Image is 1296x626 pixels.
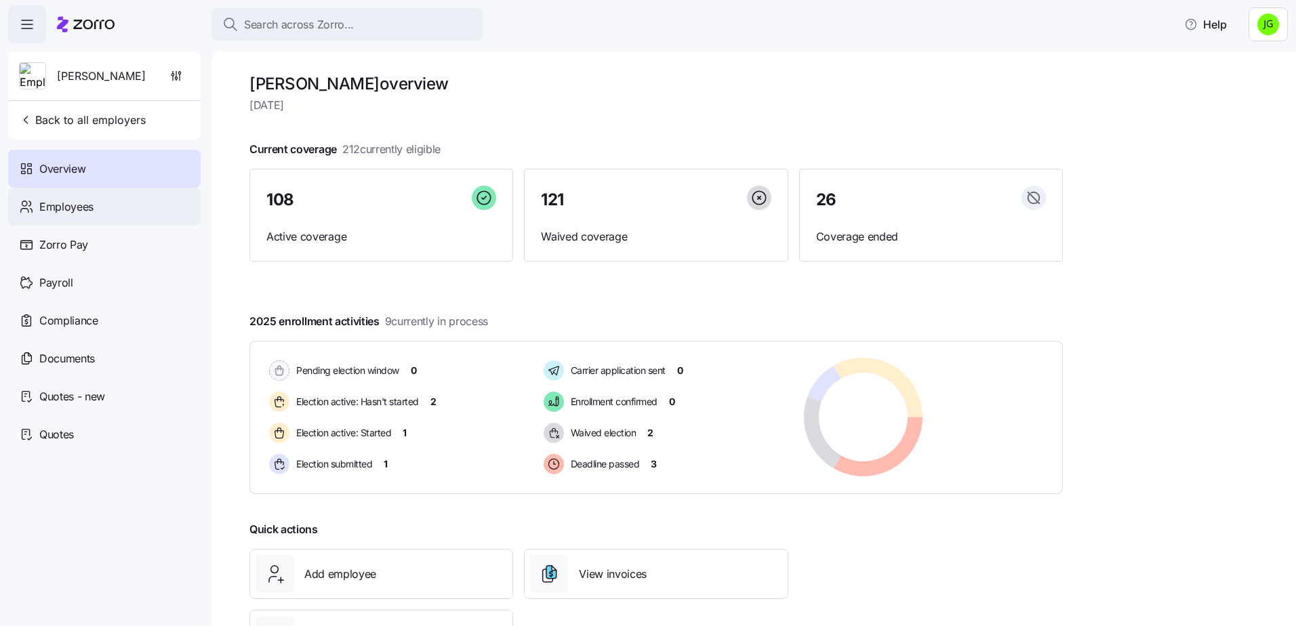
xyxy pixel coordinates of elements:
span: 0 [669,395,675,409]
span: Carrier application sent [567,364,666,377]
span: 26 [816,192,836,208]
span: Quotes [39,426,74,443]
button: Back to all employers [14,106,151,133]
button: Help [1173,11,1238,38]
span: Payroll [39,274,73,291]
span: 108 [266,192,294,208]
span: Current coverage [249,141,441,158]
span: Deadline passed [567,457,640,471]
span: Employees [39,199,94,215]
img: Employer logo [20,63,45,90]
span: 3 [651,457,657,471]
a: Documents [8,339,201,377]
span: Quotes - new [39,388,105,405]
span: 9 currently in process [385,313,488,330]
span: 2 [430,395,437,409]
span: View invoices [579,566,647,583]
button: Search across Zorro... [211,8,483,41]
span: 1 [384,457,388,471]
span: 2025 enrollment activities [249,313,488,330]
span: [PERSON_NAME] [57,68,146,85]
span: [DATE] [249,97,1063,114]
span: 0 [677,364,683,377]
span: Waived election [567,426,636,440]
a: Quotes [8,415,201,453]
span: Waived coverage [541,228,771,245]
span: Enrollment confirmed [567,395,657,409]
span: Overview [39,161,85,178]
h1: [PERSON_NAME] overview [249,73,1063,94]
span: 121 [541,192,564,208]
span: Pending election window [292,364,399,377]
span: Add employee [304,566,376,583]
span: Election active: Hasn't started [292,395,419,409]
a: Overview [8,150,201,188]
a: Payroll [8,264,201,301]
span: Active coverage [266,228,496,245]
span: Back to all employers [19,112,146,128]
span: Zorro Pay [39,236,88,253]
span: Election submitted [292,457,372,471]
a: Compliance [8,301,201,339]
span: 1 [403,426,407,440]
span: Quick actions [249,521,318,538]
a: Zorro Pay [8,226,201,264]
span: Compliance [39,312,98,329]
span: Election active: Started [292,426,391,440]
span: 212 currently eligible [342,141,441,158]
span: Coverage ended [816,228,1046,245]
span: 0 [411,364,417,377]
span: Help [1184,16,1227,33]
a: Quotes - new [8,377,201,415]
a: Employees [8,188,201,226]
span: Documents [39,350,95,367]
img: a4774ed6021b6d0ef619099e609a7ec5 [1257,14,1279,35]
span: 2 [647,426,653,440]
span: Search across Zorro... [244,16,354,33]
